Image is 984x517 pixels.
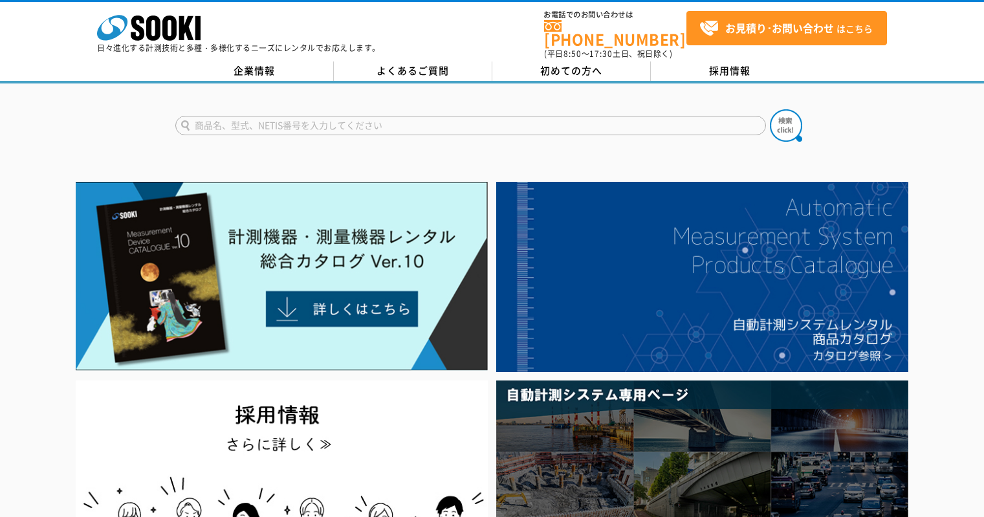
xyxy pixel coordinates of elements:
img: btn_search.png [770,109,802,142]
span: 17:30 [589,48,613,60]
a: 採用情報 [651,61,809,81]
input: 商品名、型式、NETIS番号を入力してください [175,116,766,135]
span: 初めての方へ [540,63,602,78]
img: Catalog Ver10 [76,182,488,371]
span: お電話でのお問い合わせは [544,11,686,19]
span: (平日 ～ 土日、祝日除く) [544,48,672,60]
a: お見積り･お問い合わせはこちら [686,11,887,45]
strong: お見積り･お問い合わせ [725,20,834,36]
a: 企業情報 [175,61,334,81]
span: はこちら [699,19,873,38]
a: 初めての方へ [492,61,651,81]
img: 自動計測システムカタログ [496,182,908,372]
span: 8:50 [563,48,582,60]
a: [PHONE_NUMBER] [544,20,686,47]
p: 日々進化する計測技術と多種・多様化するニーズにレンタルでお応えします。 [97,44,380,52]
a: よくあるご質問 [334,61,492,81]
